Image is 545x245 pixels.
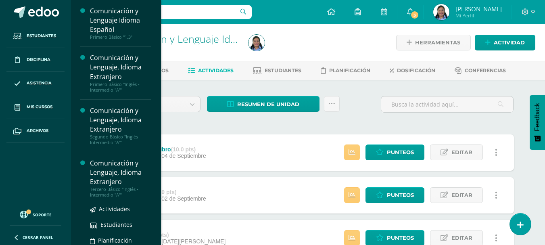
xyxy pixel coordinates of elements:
[6,48,65,72] a: Disciplina
[396,35,471,50] a: Herramientas
[76,5,252,19] input: Busca un usuario...
[198,67,234,73] span: Actividades
[171,146,196,153] strong: (10.0 pts)
[6,72,65,96] a: Asistencia
[155,189,177,195] strong: (5.0 pts)
[534,103,541,131] span: Feedback
[161,238,226,245] span: [DATE][PERSON_NAME]
[102,32,292,46] a: Comunicación y Lenguaje Idioma Español
[90,236,151,245] a: Planificación
[90,159,151,186] div: Comunicación y Lenguaje, Idioma Extranjero
[387,188,414,203] span: Punteos
[6,119,65,143] a: Archivos
[90,82,151,93] div: Primero Básico "Inglés - Intermedio "A""
[27,33,56,39] span: Estudiantes
[365,144,424,160] a: Punteos
[23,235,53,240] span: Cerrar panel
[494,35,525,50] span: Actividad
[161,195,206,202] span: 02 de Septiembre
[329,67,370,73] span: Planificación
[433,4,449,20] img: 7789f009e13315f724d5653bd3ad03c2.png
[102,44,239,52] div: Primero Básico '1.3'
[465,67,506,73] span: Conferencias
[397,67,435,73] span: Dosificación
[102,33,239,44] h1: Comunicación y Lenguaje Idioma Español
[90,220,151,229] a: Estudiantes
[100,221,132,228] span: Estudiantes
[90,6,151,40] a: Comunicación y Lenguaje Idioma EspañolPrimero Básico "1.3"
[451,145,472,160] span: Editar
[253,64,301,77] a: Estudiantes
[99,205,130,213] span: Actividades
[90,106,151,134] div: Comunicación y Lenguaje, Idioma Extranjero
[455,64,506,77] a: Conferencias
[321,64,370,77] a: Planificación
[410,10,419,19] span: 3
[90,106,151,145] a: Comunicación y Lenguaje, Idioma ExtranjeroSegundo Básico "Inglés - Intermedio "A""
[90,186,151,198] div: Tercero Básico "Inglés - Intermedio "A""
[530,95,545,150] button: Feedback - Mostrar encuesta
[98,237,132,244] span: Planificación
[27,128,48,134] span: Archivos
[90,53,151,92] a: Comunicación y Lenguaje, Idioma ExtranjeroPrimero Básico "Inglés - Intermedio "A""
[10,209,61,220] a: Soporte
[90,204,151,214] a: Actividades
[207,96,319,112] a: Resumen de unidad
[381,96,513,112] input: Busca la actividad aquí...
[6,95,65,119] a: Mis cursos
[27,80,52,86] span: Asistencia
[90,134,151,145] div: Segundo Básico "Inglés - Intermedio "A""
[365,187,424,203] a: Punteos
[90,34,151,40] div: Primero Básico "1.3"
[188,64,234,77] a: Actividades
[90,53,151,81] div: Comunicación y Lenguaje, Idioma Extranjero
[27,104,52,110] span: Mis cursos
[390,64,435,77] a: Dosificación
[161,153,206,159] span: 04 de Septiembre
[90,159,151,198] a: Comunicación y Lenguaje, Idioma ExtranjeroTercero Básico "Inglés - Intermedio "A""
[265,67,301,73] span: Estudiantes
[451,188,472,203] span: Editar
[415,35,460,50] span: Herramientas
[33,212,52,218] span: Soporte
[90,6,151,34] div: Comunicación y Lenguaje Idioma Español
[387,145,414,160] span: Punteos
[455,12,502,19] span: Mi Perfil
[27,57,50,63] span: Disciplina
[475,35,535,50] a: Actividad
[237,97,299,112] span: Resumen de unidad
[248,35,265,51] img: 7789f009e13315f724d5653bd3ad03c2.png
[112,232,226,238] div: Tira Cómica
[455,5,502,13] span: [PERSON_NAME]
[6,24,65,48] a: Estudiantes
